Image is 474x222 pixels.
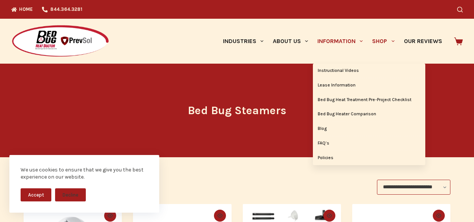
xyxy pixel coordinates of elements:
[457,7,463,12] button: Search
[97,102,378,119] h1: Bed Bug Steamers
[313,64,425,78] a: Instructional Videos
[313,136,425,150] a: FAQ’s
[377,180,450,195] select: Shop order
[11,25,109,58] img: Prevsol/Bed Bug Heat Doctor
[313,78,425,92] a: Lease Information
[313,19,368,64] a: Information
[218,19,447,64] nav: Primary
[323,210,335,222] button: Quick view toggle
[218,19,268,64] a: Industries
[313,107,425,121] a: Bed Bug Heater Comparison
[433,210,445,222] button: Quick view toggle
[55,188,86,201] button: Decline
[399,19,447,64] a: Our Reviews
[313,151,425,165] a: Policies
[268,19,313,64] a: About Us
[313,93,425,107] a: Bed Bug Heat Treatment Pre-Project Checklist
[21,166,148,181] div: We use cookies to ensure that we give you the best experience on our website.
[214,210,226,222] button: Quick view toggle
[368,19,399,64] a: Shop
[21,188,51,201] button: Accept
[313,122,425,136] a: Blog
